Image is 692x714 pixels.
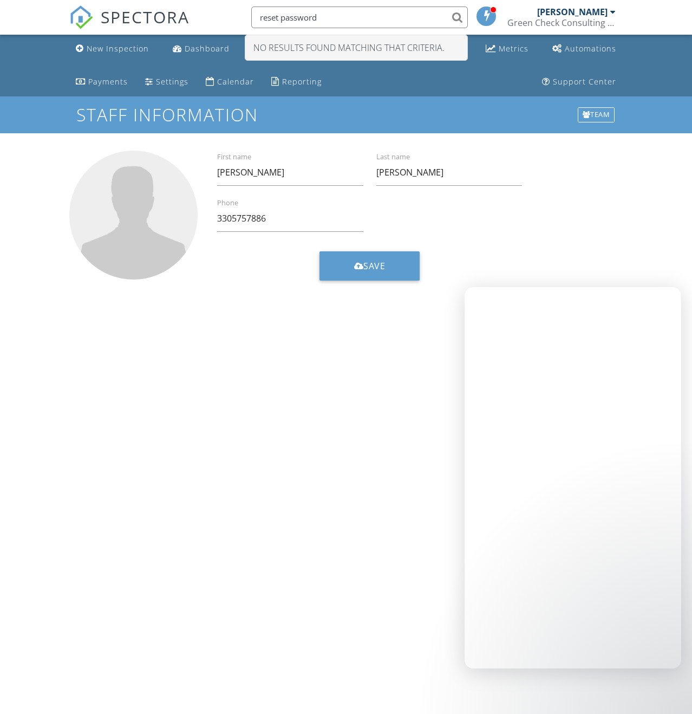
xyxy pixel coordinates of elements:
[69,15,190,37] a: SPECTORA
[69,5,93,29] img: The Best Home Inspection Software - Spectora
[76,105,616,124] h1: Staff Information
[88,76,128,87] div: Payments
[251,7,468,28] input: Search everything...
[245,35,467,60] div: No results found matching that criteria.
[201,72,258,92] a: Calendar
[548,39,621,59] a: Automations (Basic)
[168,39,234,59] a: Dashboard
[655,677,681,703] iframe: Intercom live chat
[217,198,376,208] label: Phone
[537,7,608,17] div: [PERSON_NAME]
[156,76,188,87] div: Settings
[185,43,230,54] div: Dashboard
[217,76,254,87] div: Calendar
[282,76,322,87] div: Reporting
[71,39,153,59] a: New Inspection
[319,251,420,281] button: Save
[267,72,326,92] a: Reporting
[101,5,190,28] span: SPECTORA
[481,39,533,59] a: Metrics
[465,287,681,668] iframe: Intercom live chat
[499,43,528,54] div: Metrics
[71,72,132,92] a: Payments
[87,43,149,54] div: New Inspection
[577,106,616,124] a: Team
[578,107,615,122] div: Team
[141,72,193,92] a: Settings
[507,17,616,28] div: Green Check Consulting LLC
[565,43,616,54] div: Automations
[538,72,621,92] a: Support Center
[553,76,616,87] div: Support Center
